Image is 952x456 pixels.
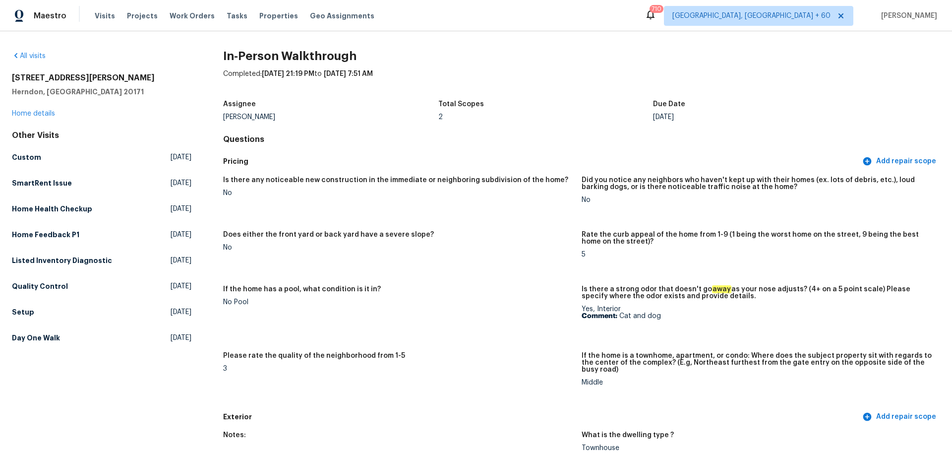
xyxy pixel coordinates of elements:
[127,11,158,21] span: Projects
[877,11,937,21] span: [PERSON_NAME]
[653,114,868,121] div: [DATE]
[171,307,191,317] span: [DATE]
[12,200,191,218] a: Home Health Checkup[DATE]
[12,174,191,192] a: SmartRent Issue[DATE]
[672,11,831,21] span: [GEOGRAPHIC_DATA], [GEOGRAPHIC_DATA] + 60
[653,101,685,108] h5: Due Date
[438,101,484,108] h5: Total Scopes
[864,411,936,423] span: Add repair scope
[262,70,314,77] span: [DATE] 21:19 PM
[223,432,246,439] h5: Notes:
[438,114,654,121] div: 2
[12,303,191,321] a: Setup[DATE]
[12,152,41,162] h5: Custom
[12,277,191,295] a: Quality Control[DATE]
[12,252,191,269] a: Listed Inventory Diagnostic[DATE]
[12,307,34,317] h5: Setup
[223,51,940,61] h2: In-Person Walkthrough
[223,244,574,251] div: No
[171,230,191,240] span: [DATE]
[223,101,256,108] h5: Assignee
[259,11,298,21] span: Properties
[12,204,92,214] h5: Home Health Checkup
[34,11,66,21] span: Maestro
[223,286,381,293] h5: If the home has a pool, what condition is it in?
[170,11,215,21] span: Work Orders
[12,333,60,343] h5: Day One Walk
[227,12,247,19] span: Tasks
[582,286,932,300] h5: Is there a strong odor that doesn't go as your nose adjusts? (4+ on a 5 point scale) Please speci...
[12,53,46,60] a: All visits
[12,256,112,265] h5: Listed Inventory Diagnostic
[12,178,72,188] h5: SmartRent Issue
[12,148,191,166] a: Custom[DATE]
[171,152,191,162] span: [DATE]
[223,365,574,372] div: 3
[171,333,191,343] span: [DATE]
[223,231,434,238] h5: Does either the front yard or back yard have a severe slope?
[582,306,932,320] div: Yes, Interior
[582,251,932,258] div: 5
[582,445,932,452] div: Townhouse
[223,299,574,306] div: No Pool
[12,73,191,83] h2: [STREET_ADDRESS][PERSON_NAME]
[652,4,661,14] div: 710
[582,196,932,203] div: No
[171,256,191,265] span: [DATE]
[582,177,932,191] h5: Did you notice any neighbors who haven't kept up with their homes (ex. lots of debris, etc.), lou...
[223,177,568,184] h5: Is there any noticeable new construction in the immediate or neighboring subdivision of the home?
[171,281,191,291] span: [DATE]
[582,313,617,320] b: Comment:
[12,130,191,140] div: Other Visits
[12,281,68,291] h5: Quality Control
[223,69,940,95] div: Completed: to
[12,110,55,117] a: Home details
[223,412,860,422] h5: Exterior
[171,178,191,188] span: [DATE]
[864,155,936,168] span: Add repair scope
[582,352,932,373] h5: If the home is a townhome, apartment, or condo: Where does the subject property sit with regards ...
[860,152,940,171] button: Add repair scope
[171,204,191,214] span: [DATE]
[223,134,940,144] h4: Questions
[324,70,373,77] span: [DATE] 7:51 AM
[12,87,191,97] h5: Herndon, [GEOGRAPHIC_DATA] 20171
[582,313,932,320] p: Cat and dog
[223,114,438,121] div: [PERSON_NAME]
[712,285,731,293] em: away
[582,432,674,439] h5: What is the dwelling type ?
[860,408,940,426] button: Add repair scope
[582,231,932,245] h5: Rate the curb appeal of the home from 1-9 (1 being the worst home on the street, 9 being the best...
[223,190,574,196] div: No
[310,11,374,21] span: Geo Assignments
[12,226,191,244] a: Home Feedback P1[DATE]
[223,352,405,359] h5: Please rate the quality of the neighborhood from 1-5
[582,379,932,386] div: Middle
[223,156,860,167] h5: Pricing
[12,230,79,240] h5: Home Feedback P1
[95,11,115,21] span: Visits
[12,329,191,347] a: Day One Walk[DATE]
